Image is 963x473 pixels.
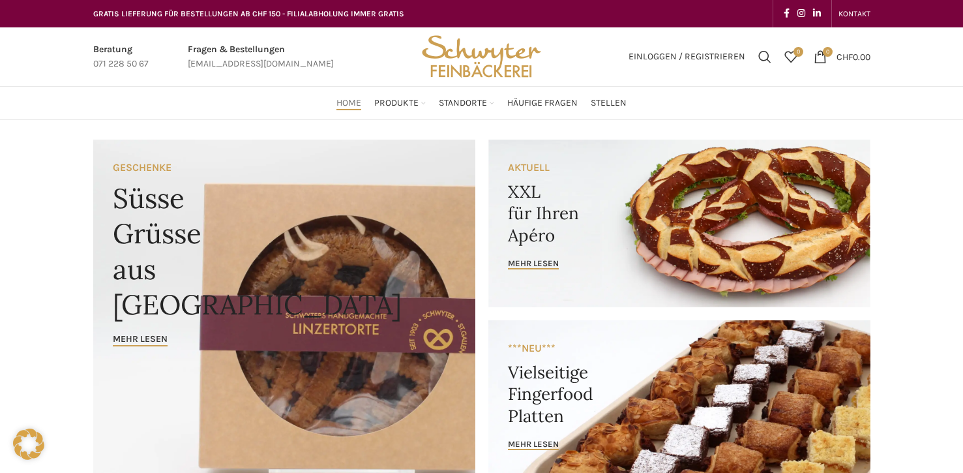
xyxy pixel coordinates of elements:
[778,44,804,70] div: Meine Wunschliste
[832,1,877,27] div: Secondary navigation
[629,52,745,61] span: Einloggen / Registrieren
[93,42,149,72] a: Infobox link
[93,9,404,18] span: GRATIS LIEFERUNG FÜR BESTELLUNGEN AB CHF 150 - FILIALABHOLUNG IMMER GRATIS
[837,51,870,62] bdi: 0.00
[87,90,877,116] div: Main navigation
[188,42,334,72] a: Infobox link
[778,44,804,70] a: 0
[374,90,426,116] a: Produkte
[780,5,793,23] a: Facebook social link
[838,9,870,18] span: KONTAKT
[807,44,877,70] a: 0 CHF0.00
[838,1,870,27] a: KONTAKT
[374,97,419,110] span: Produkte
[507,90,578,116] a: Häufige Fragen
[622,44,752,70] a: Einloggen / Registrieren
[793,47,803,57] span: 0
[507,97,578,110] span: Häufige Fragen
[417,27,545,86] img: Bäckerei Schwyter
[823,47,833,57] span: 0
[417,50,545,61] a: Site logo
[837,51,853,62] span: CHF
[793,5,809,23] a: Instagram social link
[336,90,361,116] a: Home
[752,44,778,70] a: Suchen
[591,97,627,110] span: Stellen
[336,97,361,110] span: Home
[439,90,494,116] a: Standorte
[488,140,870,307] a: Banner link
[809,5,825,23] a: Linkedin social link
[591,90,627,116] a: Stellen
[439,97,487,110] span: Standorte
